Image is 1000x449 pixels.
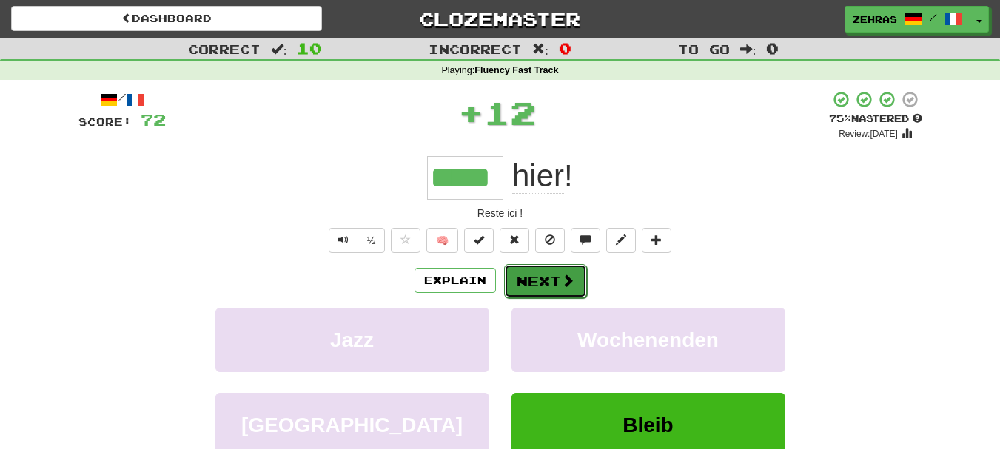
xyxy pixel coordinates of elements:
[326,228,386,253] div: Text-to-speech controls
[474,65,558,75] strong: Fluency Fast Track
[344,6,655,32] a: Clozemaster
[766,39,779,57] span: 0
[503,158,572,194] span: !
[78,206,922,220] div: Reste ici !
[532,43,548,55] span: :
[415,268,496,293] button: Explain
[297,39,322,57] span: 10
[500,228,529,253] button: Reset to 0% Mastered (alt+r)
[606,228,636,253] button: Edit sentence (alt+d)
[853,13,897,26] span: zehras
[512,158,564,194] span: hier
[391,228,420,253] button: Favorite sentence (alt+f)
[78,115,132,128] span: Score:
[241,413,463,436] span: [GEOGRAPHIC_DATA]
[330,328,374,351] span: Jazz
[141,110,166,129] span: 72
[358,228,386,253] button: ½
[740,43,756,55] span: :
[429,41,522,56] span: Incorrect
[571,228,600,253] button: Discuss sentence (alt+u)
[426,228,458,253] button: 🧠
[458,90,484,135] span: +
[559,39,571,57] span: 0
[11,6,322,31] a: Dashboard
[623,413,673,436] span: Bleib
[464,228,494,253] button: Set this sentence to 100% Mastered (alt+m)
[642,228,671,253] button: Add to collection (alt+a)
[271,43,287,55] span: :
[78,90,166,109] div: /
[839,129,898,139] small: Review: [DATE]
[829,112,922,126] div: Mastered
[188,41,261,56] span: Correct
[845,6,970,33] a: zehras /
[504,264,587,298] button: Next
[678,41,730,56] span: To go
[535,228,565,253] button: Ignore sentence (alt+i)
[930,12,937,22] span: /
[329,228,358,253] button: Play sentence audio (ctl+space)
[215,308,489,372] button: Jazz
[829,112,851,124] span: 75 %
[484,94,536,131] span: 12
[577,328,719,351] span: Wochenenden
[511,308,785,372] button: Wochenenden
